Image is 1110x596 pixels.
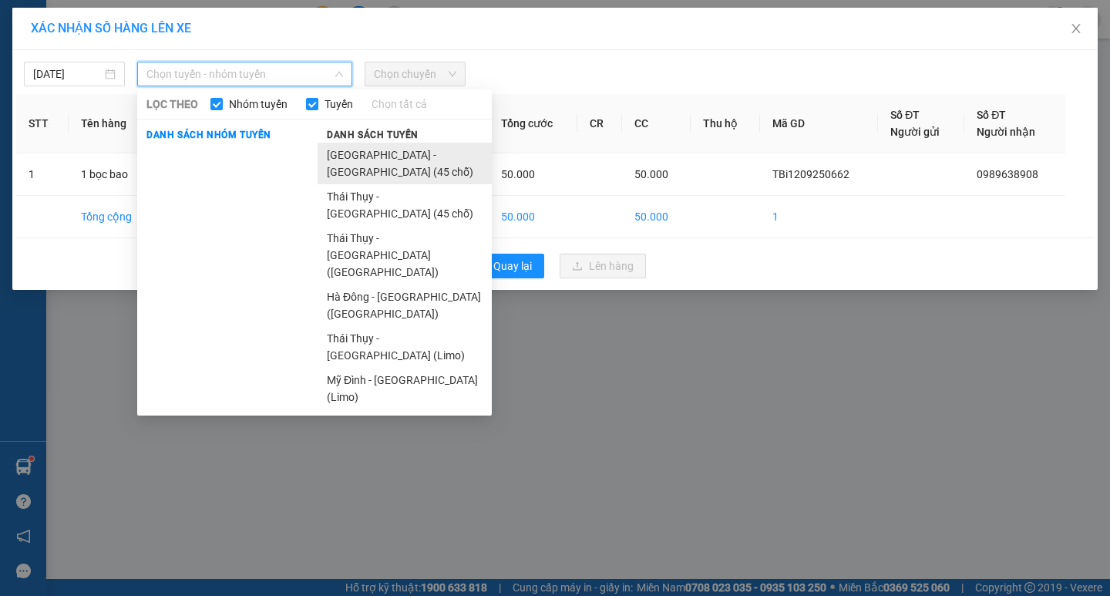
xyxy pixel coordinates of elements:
span: - [48,104,120,117]
span: Quay lại [493,258,532,274]
span: Người nhận [977,126,1035,138]
span: XÁC NHẬN SỐ HÀNG LÊN XE [31,21,191,35]
span: 0989638908 [977,168,1038,180]
span: 14 [PERSON_NAME], [PERSON_NAME] [45,56,189,96]
span: close [1070,22,1082,35]
strong: HOTLINE : [90,22,142,34]
li: Hà Đông - [GEOGRAPHIC_DATA] ([GEOGRAPHIC_DATA]) [318,285,492,326]
span: Số ĐT [977,109,1006,121]
td: 1 [760,196,879,238]
span: Nhóm tuyến [223,96,294,113]
span: - [45,39,49,52]
span: TBi1209250662 [772,168,849,180]
th: Tổng cước [489,94,577,153]
span: 50.000 [501,168,535,180]
li: Thái Thụy - [GEOGRAPHIC_DATA] ([GEOGRAPHIC_DATA]) [318,226,492,285]
th: Mã GD [760,94,879,153]
span: 50.000 [634,168,668,180]
td: Tổng cộng [69,196,156,238]
strong: CÔNG TY VẬN TẢI ĐỨC TRƯỞNG [33,8,199,20]
th: Tên hàng [69,94,156,153]
span: Số ĐT [890,109,920,121]
th: CR [577,94,622,153]
span: Người gửi [890,126,940,138]
td: 50.000 [489,196,577,238]
td: 1 [16,153,69,196]
span: VP [PERSON_NAME] - [45,56,189,96]
th: STT [16,94,69,153]
span: down [335,69,344,79]
td: 1 bọc bao [69,153,156,196]
th: Thu hộ [691,94,760,153]
a: Chọn tất cả [372,96,427,113]
td: 50.000 [622,196,691,238]
span: Danh sách nhóm tuyến [137,128,281,142]
li: Thái Thụy - [GEOGRAPHIC_DATA] (Limo) [318,326,492,368]
th: CC [622,94,691,153]
button: Close [1054,8,1098,51]
li: Thái Thụy - [GEOGRAPHIC_DATA] (45 chỗ) [318,184,492,226]
li: Mỹ Đình - [GEOGRAPHIC_DATA] (Limo) [318,368,492,409]
button: uploadLên hàng [560,254,646,278]
span: Danh sách tuyến [318,128,428,142]
span: LỌC THEO [146,96,198,113]
input: 12/09/2025 [33,66,102,82]
li: [GEOGRAPHIC_DATA] - [GEOGRAPHIC_DATA] (45 chỗ) [318,143,492,184]
span: Tuyến [318,96,359,113]
span: Chọn tuyến - nhóm tuyến [146,62,343,86]
span: Chọn chuyến [374,62,456,86]
button: rollbackQuay lại [464,254,544,278]
span: Gửi [12,62,28,74]
span: 0989638908 [52,104,120,117]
